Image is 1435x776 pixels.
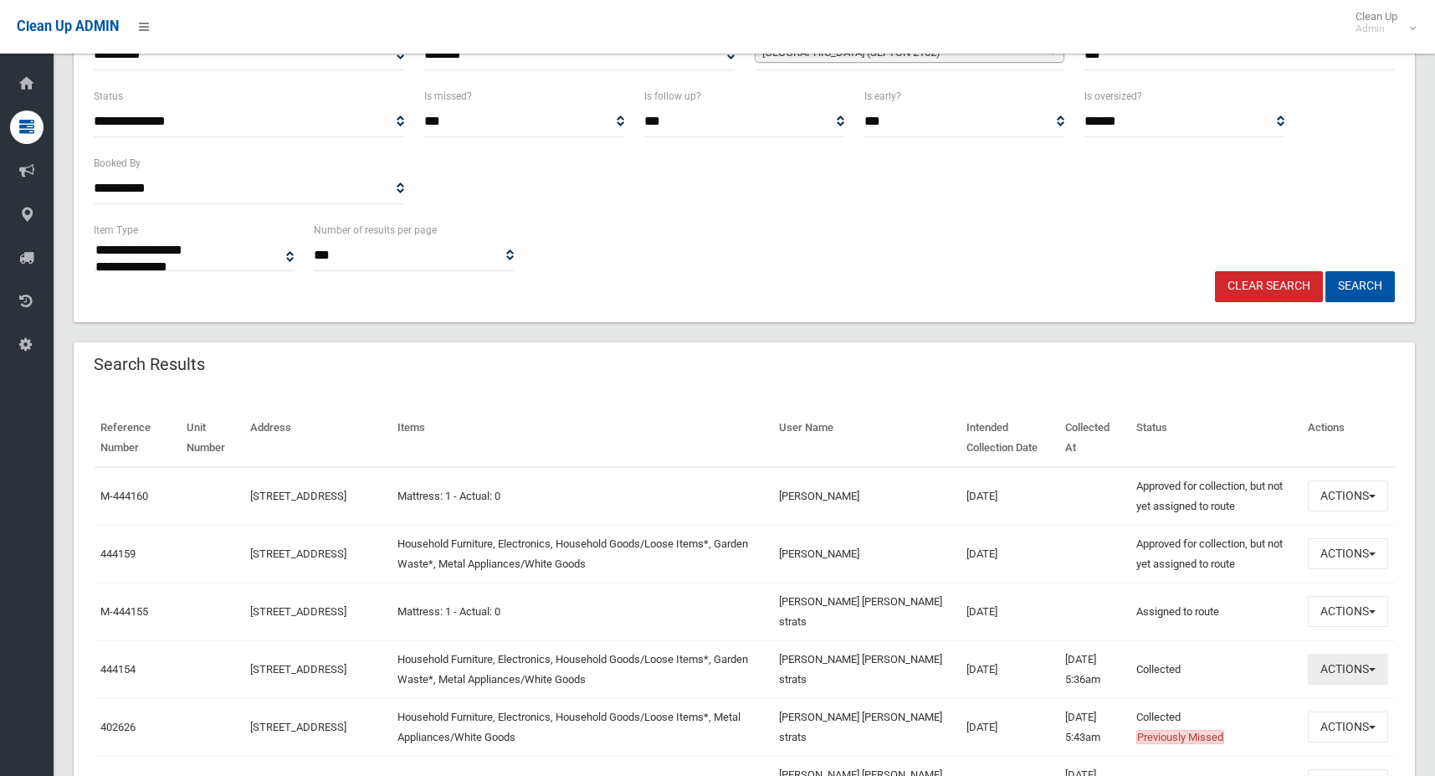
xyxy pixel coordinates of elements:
[391,525,772,583] td: Household Furniture, Electronics, Household Goods/Loose Items*, Garden Waste*, Metal Appliances/W...
[1347,10,1414,35] span: Clean Up
[772,698,960,756] td: [PERSON_NAME] [PERSON_NAME] strats
[94,221,138,239] label: Item Type
[250,547,346,560] a: [STREET_ADDRESS]
[864,87,901,105] label: Is early?
[644,87,701,105] label: Is follow up?
[1058,409,1130,467] th: Collected At
[391,467,772,526] td: Mattress: 1 - Actual: 0
[772,409,960,467] th: User Name
[1308,481,1388,511] button: Actions
[250,605,346,618] a: [STREET_ADDRESS]
[1130,640,1301,698] td: Collected
[250,490,346,502] a: [STREET_ADDRESS]
[100,721,136,733] a: 402626
[74,348,225,381] header: Search Results
[960,698,1058,756] td: [DATE]
[1308,596,1388,627] button: Actions
[772,640,960,698] td: [PERSON_NAME] [PERSON_NAME] strats
[1308,538,1388,569] button: Actions
[1130,583,1301,640] td: Assigned to route
[1308,712,1388,743] button: Actions
[772,467,960,526] td: [PERSON_NAME]
[1130,525,1301,583] td: Approved for collection, but not yet assigned to route
[1325,271,1395,302] button: Search
[94,409,180,467] th: Reference Number
[250,663,346,676] a: [STREET_ADDRESS]
[391,698,772,756] td: Household Furniture, Electronics, Household Goods/Loose Items*, Metal Appliances/White Goods
[94,154,141,172] label: Booked By
[100,490,148,502] a: M-444160
[1084,87,1142,105] label: Is oversized?
[960,467,1058,526] td: [DATE]
[1058,640,1130,698] td: [DATE] 5:36am
[1058,698,1130,756] td: [DATE] 5:43am
[391,640,772,698] td: Household Furniture, Electronics, Household Goods/Loose Items*, Garden Waste*, Metal Appliances/W...
[180,409,243,467] th: Unit Number
[1308,654,1388,685] button: Actions
[1130,409,1301,467] th: Status
[1301,409,1395,467] th: Actions
[100,605,148,618] a: M-444155
[1356,23,1397,35] small: Admin
[94,87,123,105] label: Status
[1215,271,1323,302] a: Clear Search
[1130,467,1301,526] td: Approved for collection, but not yet assigned to route
[243,409,391,467] th: Address
[100,547,136,560] a: 444159
[772,583,960,640] td: [PERSON_NAME] [PERSON_NAME] strats
[1130,698,1301,756] td: Collected
[314,221,437,239] label: Number of results per page
[391,409,772,467] th: Items
[424,87,472,105] label: Is missed?
[960,583,1058,640] td: [DATE]
[100,663,136,676] a: 444154
[960,409,1058,467] th: Intended Collection Date
[960,525,1058,583] td: [DATE]
[960,640,1058,698] td: [DATE]
[250,721,346,733] a: [STREET_ADDRESS]
[772,525,960,583] td: [PERSON_NAME]
[17,18,119,34] span: Clean Up ADMIN
[391,583,772,640] td: Mattress: 1 - Actual: 0
[1136,730,1224,744] span: Previously Missed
